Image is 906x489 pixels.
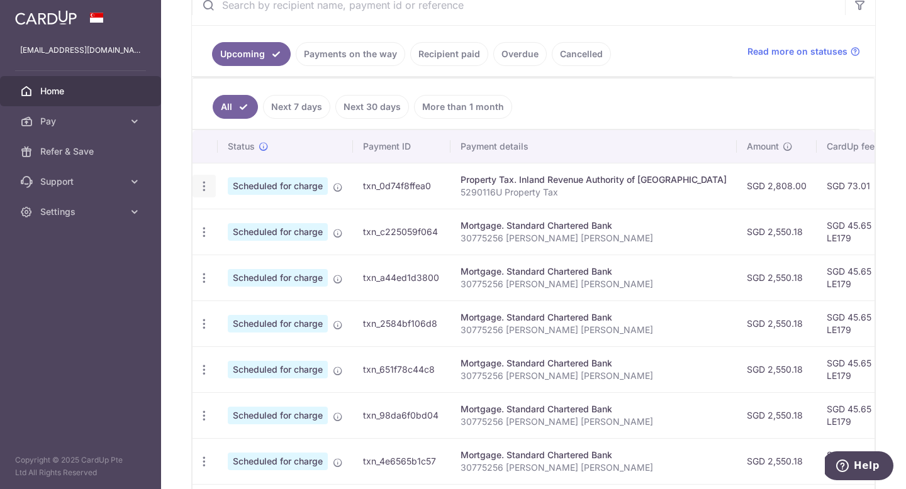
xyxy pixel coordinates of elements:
div: Mortgage. Standard Chartered Bank [461,219,727,232]
td: SGD 45.65 LE179 [817,392,898,438]
span: Scheduled for charge [228,269,328,287]
div: Mortgage. Standard Chartered Bank [461,311,727,324]
td: SGD 45.65 LE179 [817,438,898,484]
p: 5290116U Property Tax [461,186,727,199]
th: Payment ID [353,130,450,163]
a: Payments on the way [296,42,405,66]
span: CardUp fee [827,140,875,153]
a: Overdue [493,42,547,66]
td: SGD 45.65 LE179 [817,255,898,300]
div: Mortgage. Standard Chartered Bank [461,449,727,461]
span: Scheduled for charge [228,315,328,332]
td: SGD 2,550.18 [737,255,817,300]
td: txn_651f78c44c8 [353,346,450,392]
img: CardUp [15,10,77,25]
td: SGD 2,550.18 [737,392,817,438]
td: SGD 45.65 LE179 [817,300,898,346]
div: Property Tax. Inland Revenue Authority of [GEOGRAPHIC_DATA] [461,173,727,186]
td: SGD 45.65 LE179 [817,346,898,392]
td: SGD 2,550.18 [737,438,817,484]
td: txn_2584bf106d8 [353,300,450,346]
td: SGD 2,550.18 [737,346,817,392]
span: Scheduled for charge [228,223,328,241]
a: Upcoming [212,42,291,66]
iframe: Opens a widget where you can find more information [825,451,893,483]
td: txn_4e6565b1c57 [353,438,450,484]
td: txn_98da6f0bd04 [353,392,450,438]
a: More than 1 month [414,95,512,119]
span: Status [228,140,255,153]
p: 30775256 [PERSON_NAME] [PERSON_NAME] [461,324,727,336]
div: Mortgage. Standard Chartered Bank [461,265,727,278]
span: Refer & Save [40,145,123,158]
p: 30775256 [PERSON_NAME] [PERSON_NAME] [461,415,727,428]
span: Scheduled for charge [228,407,328,424]
span: Amount [747,140,779,153]
a: Cancelled [552,42,611,66]
a: Read more on statuses [747,45,860,58]
a: Next 7 days [263,95,330,119]
td: SGD 2,550.18 [737,300,817,346]
p: [EMAIL_ADDRESS][DOMAIN_NAME] [20,44,141,57]
td: SGD 2,550.18 [737,209,817,255]
td: txn_0d74f8ffea0 [353,163,450,209]
span: Settings [40,206,123,218]
span: Scheduled for charge [228,361,328,378]
span: Read more on statuses [747,45,847,58]
th: Payment details [450,130,737,163]
span: Pay [40,115,123,128]
span: Support [40,175,123,188]
div: Mortgage. Standard Chartered Bank [461,403,727,415]
p: 30775256 [PERSON_NAME] [PERSON_NAME] [461,278,727,290]
a: All [213,95,258,119]
td: SGD 2,808.00 [737,163,817,209]
p: 30775256 [PERSON_NAME] [PERSON_NAME] [461,461,727,474]
span: Home [40,85,123,97]
p: 30775256 [PERSON_NAME] [PERSON_NAME] [461,370,727,382]
td: SGD 45.65 LE179 [817,209,898,255]
a: Recipient paid [410,42,488,66]
a: Next 30 days [335,95,409,119]
td: txn_c225059f064 [353,209,450,255]
span: Scheduled for charge [228,453,328,470]
td: SGD 73.01 [817,163,898,209]
p: 30775256 [PERSON_NAME] [PERSON_NAME] [461,232,727,245]
div: Mortgage. Standard Chartered Bank [461,357,727,370]
td: txn_a44ed1d3800 [353,255,450,300]
span: Scheduled for charge [228,177,328,195]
